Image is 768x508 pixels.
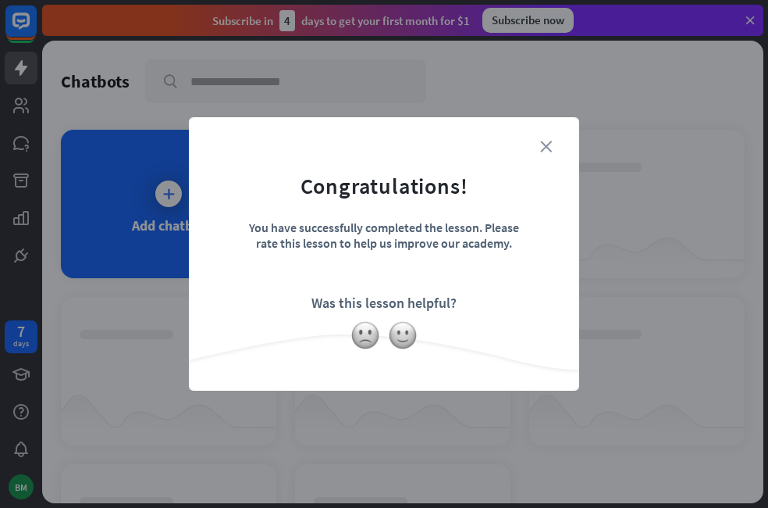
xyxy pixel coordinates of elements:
div: Was this lesson helpful? [311,294,457,312]
div: You have successfully completed the lesson. Please rate this lesson to help us improve our academy. [247,220,521,274]
div: Congratulations! [300,172,468,200]
img: slightly-frowning-face [350,320,380,350]
i: close [540,141,552,152]
img: slightly-smiling-face [388,320,418,350]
